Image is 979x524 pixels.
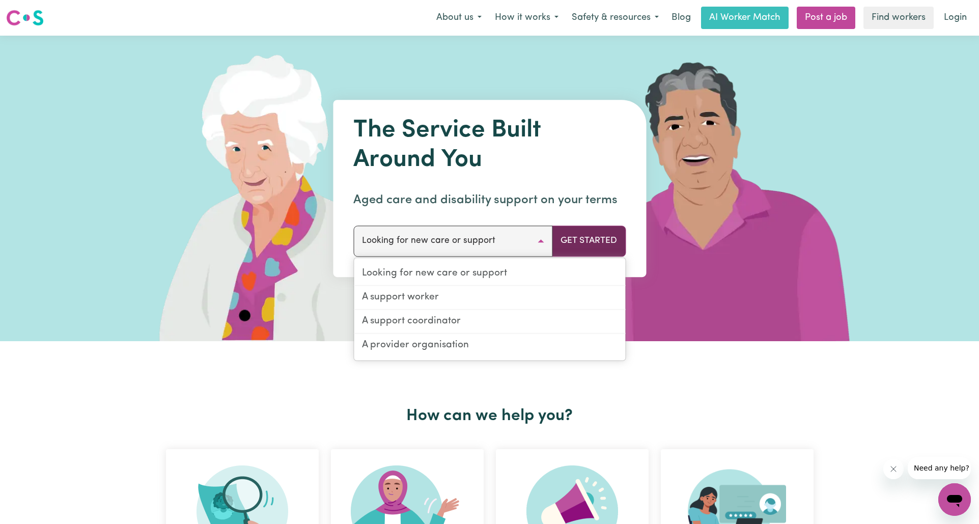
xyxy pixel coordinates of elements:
[160,406,820,426] h2: How can we help you?
[908,457,971,479] iframe: Message from company
[353,258,626,361] div: Looking for new care or support
[353,116,626,175] h1: The Service Built Around You
[938,7,973,29] a: Login
[938,483,971,516] iframe: Button to launch messaging window
[883,459,904,479] iframe: Close message
[701,7,789,29] a: AI Worker Match
[354,286,625,310] a: A support worker
[354,262,625,286] a: Looking for new care or support
[488,7,565,29] button: How it works
[797,7,855,29] a: Post a job
[354,334,625,356] a: A provider organisation
[863,7,934,29] a: Find workers
[353,191,626,209] p: Aged care and disability support on your terms
[354,310,625,334] a: A support coordinator
[353,226,552,256] button: Looking for new care or support
[6,6,44,30] a: Careseekers logo
[430,7,488,29] button: About us
[565,7,665,29] button: Safety & resources
[665,7,697,29] a: Blog
[552,226,626,256] button: Get Started
[6,9,44,27] img: Careseekers logo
